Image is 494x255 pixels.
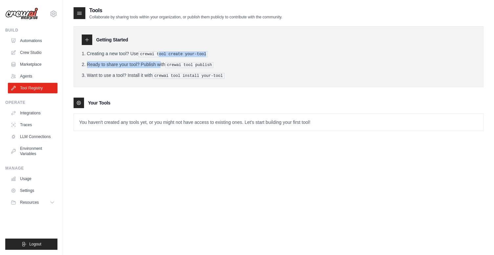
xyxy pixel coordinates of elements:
[153,73,225,79] pre: crewai tool install your-tool
[8,185,57,196] a: Settings
[82,50,475,57] li: Creating a new tool? Use
[29,242,41,247] span: Logout
[8,71,57,81] a: Agents
[5,100,57,105] div: Operate
[82,72,475,79] li: Want to use a tool? Install it with
[96,36,128,43] h3: Getting Started
[5,166,57,171] div: Manage
[74,114,483,131] p: You haven't created any tools yet, or you might not have access to existing ones. Let's start bui...
[8,59,57,70] a: Marketplace
[139,51,208,57] pre: crewai tool create your-tool
[20,200,39,205] span: Resources
[8,197,57,208] button: Resources
[5,8,38,20] img: Logo
[8,131,57,142] a: LLM Connections
[8,143,57,159] a: Environment Variables
[8,174,57,184] a: Usage
[89,7,282,14] h2: Tools
[8,35,57,46] a: Automations
[5,239,57,250] button: Logout
[89,14,282,20] p: Collaborate by sharing tools within your organization, or publish them publicly to contribute wit...
[5,28,57,33] div: Build
[165,62,214,68] pre: crewai tool publish
[82,61,475,68] li: Ready to share your tool? Publish with
[8,120,57,130] a: Traces
[88,100,110,106] h3: Your Tools
[8,108,57,118] a: Integrations
[8,83,57,93] a: Tool Registry
[8,47,57,58] a: Crew Studio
